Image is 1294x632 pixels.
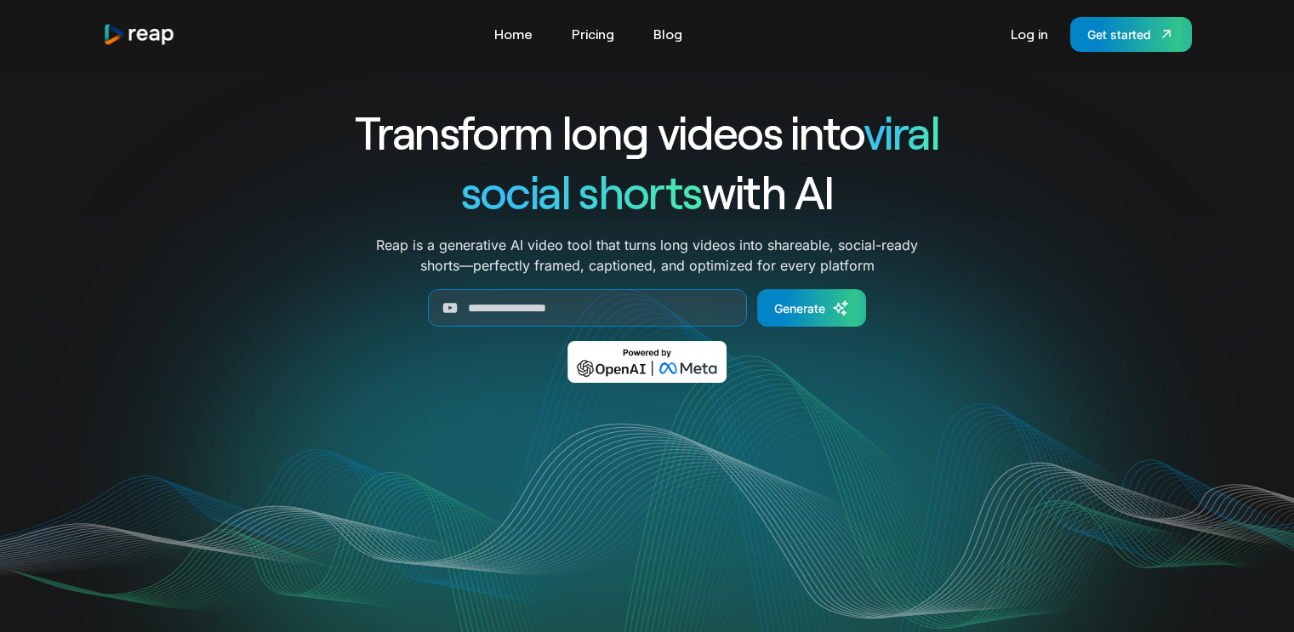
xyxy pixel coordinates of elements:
p: Reap is a generative AI video tool that turns long videos into shareable, social-ready shorts—per... [376,235,918,276]
span: viral [864,104,939,159]
form: Generate Form [294,289,1001,327]
a: Get started [1070,17,1192,52]
h1: Transform long videos into [294,102,1001,162]
div: Generate [774,299,825,317]
a: Log in [1002,20,1057,48]
div: Get started [1087,26,1151,43]
img: reap logo [103,23,176,46]
a: Home [486,20,541,48]
img: Powered by OpenAI & Meta [567,341,727,383]
h1: with AI [294,162,1001,221]
a: Generate [757,289,866,327]
a: Pricing [563,20,623,48]
span: social shorts [461,163,702,219]
a: Blog [645,20,691,48]
a: home [103,23,176,46]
